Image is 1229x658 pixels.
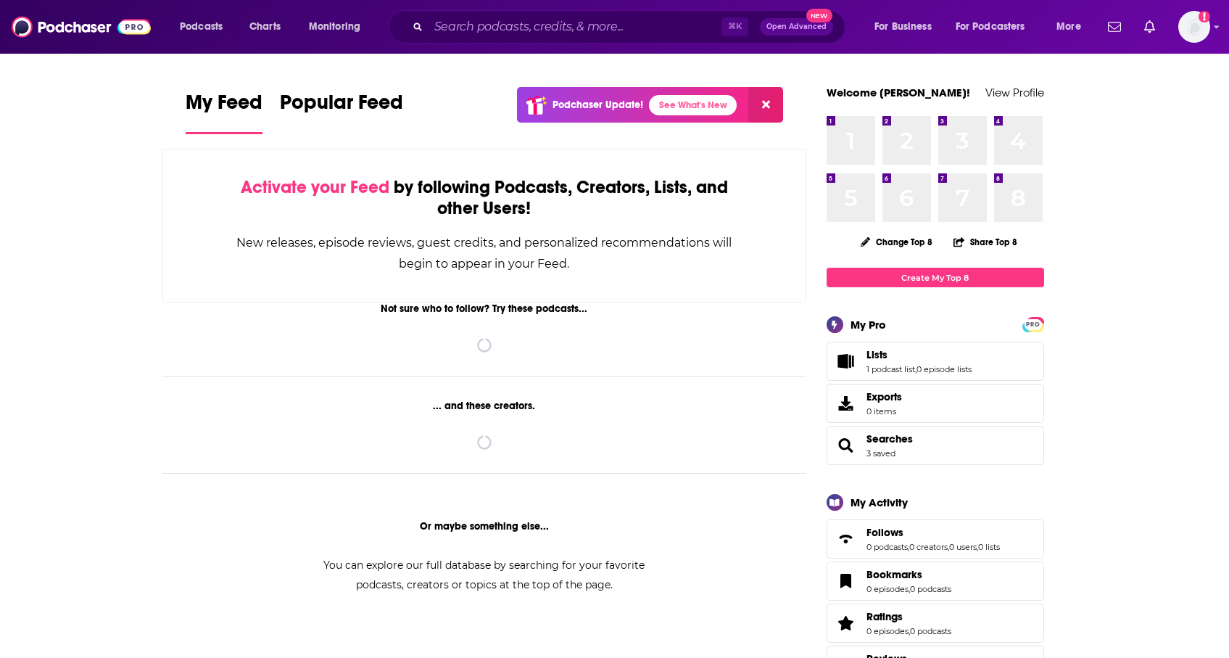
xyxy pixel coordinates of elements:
[1178,11,1210,43] img: User Profile
[956,17,1025,37] span: For Podcasters
[866,448,895,458] a: 3 saved
[180,17,223,37] span: Podcasts
[866,626,909,636] a: 0 episodes
[402,10,859,44] div: Search podcasts, credits, & more...
[186,90,262,134] a: My Feed
[240,15,289,38] a: Charts
[429,15,721,38] input: Search podcasts, credits, & more...
[827,384,1044,423] a: Exports
[866,610,951,623] a: Ratings
[649,95,737,115] a: See What's New
[249,17,281,37] span: Charts
[866,568,922,581] span: Bookmarks
[241,176,389,198] span: Activate your Feed
[866,390,902,403] span: Exports
[760,18,833,36] button: Open AdvancedNew
[236,177,734,219] div: by following Podcasts, Creators, Lists, and other Users!
[1178,11,1210,43] button: Show profile menu
[909,584,910,594] span: ,
[1178,11,1210,43] span: Logged in as notablypr
[978,542,1000,552] a: 0 lists
[186,90,262,123] span: My Feed
[1056,17,1081,37] span: More
[866,542,908,552] a: 0 podcasts
[832,529,861,549] a: Follows
[162,520,807,532] div: Or maybe something else...
[851,318,886,332] div: My Pro
[1046,15,1099,38] button: open menu
[916,364,972,374] a: 0 episode lists
[236,232,734,274] div: New releases, episode reviews, guest credits, and personalized recommendations will begin to appe...
[866,348,972,361] a: Lists
[851,495,908,509] div: My Activity
[832,571,861,591] a: Bookmarks
[12,13,151,41] img: Podchaser - Follow, Share and Rate Podcasts
[915,364,916,374] span: ,
[827,604,1044,643] span: Ratings
[953,228,1018,256] button: Share Top 8
[162,303,807,315] div: Not sure who to follow? Try these podcasts...
[908,542,909,552] span: ,
[948,542,949,552] span: ,
[832,435,861,456] a: Searches
[864,15,950,38] button: open menu
[299,15,379,38] button: open menu
[827,562,1044,601] span: Bookmarks
[827,519,1044,559] span: Follows
[806,9,832,22] span: New
[832,393,861,414] span: Exports
[910,584,951,594] a: 0 podcasts
[985,86,1044,99] a: View Profile
[162,400,807,412] div: ... and these creators.
[832,351,861,371] a: Lists
[1199,11,1210,22] svg: Add a profile image
[280,90,403,134] a: Popular Feed
[910,626,951,636] a: 0 podcasts
[766,23,827,30] span: Open Advanced
[827,426,1044,465] span: Searches
[852,233,942,251] button: Change Top 8
[949,542,977,552] a: 0 users
[866,364,915,374] a: 1 podcast list
[977,542,978,552] span: ,
[827,342,1044,381] span: Lists
[306,556,663,595] div: You can explore our full database by searching for your favorite podcasts, creators or topics at ...
[946,15,1046,38] button: open menu
[553,99,643,111] p: Podchaser Update!
[866,526,903,539] span: Follows
[721,17,748,36] span: ⌘ K
[832,613,861,633] a: Ratings
[866,584,909,594] a: 0 episodes
[866,568,951,581] a: Bookmarks
[874,17,932,37] span: For Business
[1102,15,1127,39] a: Show notifications dropdown
[309,17,360,37] span: Monitoring
[866,610,903,623] span: Ratings
[1025,318,1042,329] a: PRO
[866,406,902,416] span: 0 items
[170,15,241,38] button: open menu
[280,90,403,123] span: Popular Feed
[827,86,970,99] a: Welcome [PERSON_NAME]!
[827,268,1044,287] a: Create My Top 8
[866,432,913,445] a: Searches
[909,542,948,552] a: 0 creators
[1025,319,1042,330] span: PRO
[909,626,910,636] span: ,
[866,348,887,361] span: Lists
[866,526,1000,539] a: Follows
[1138,15,1161,39] a: Show notifications dropdown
